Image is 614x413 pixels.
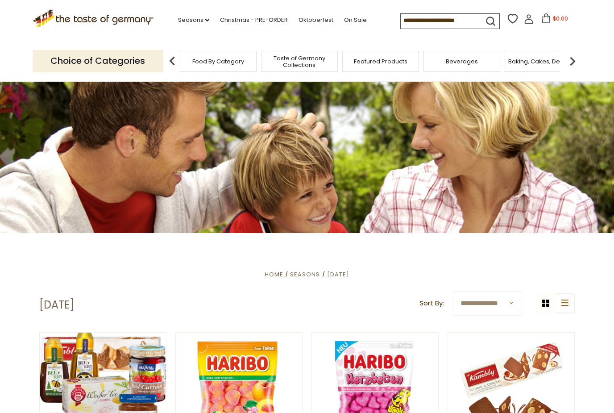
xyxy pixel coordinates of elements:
[446,58,478,65] a: Beverages
[220,15,288,25] a: Christmas - PRE-ORDER
[508,58,577,65] a: Baking, Cakes, Desserts
[39,298,74,312] h1: [DATE]
[535,13,573,27] button: $0.00
[178,15,209,25] a: Seasons
[33,50,163,72] p: Choice of Categories
[265,270,283,279] a: Home
[327,270,349,279] a: [DATE]
[299,15,333,25] a: Oktoberfest
[553,15,568,22] span: $0.00
[264,55,335,68] a: Taste of Germany Collections
[564,52,581,70] img: next arrow
[419,298,444,309] label: Sort By:
[354,58,407,65] a: Featured Products
[344,15,367,25] a: On Sale
[290,270,320,279] a: Seasons
[192,58,244,65] a: Food By Category
[163,52,181,70] img: previous arrow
